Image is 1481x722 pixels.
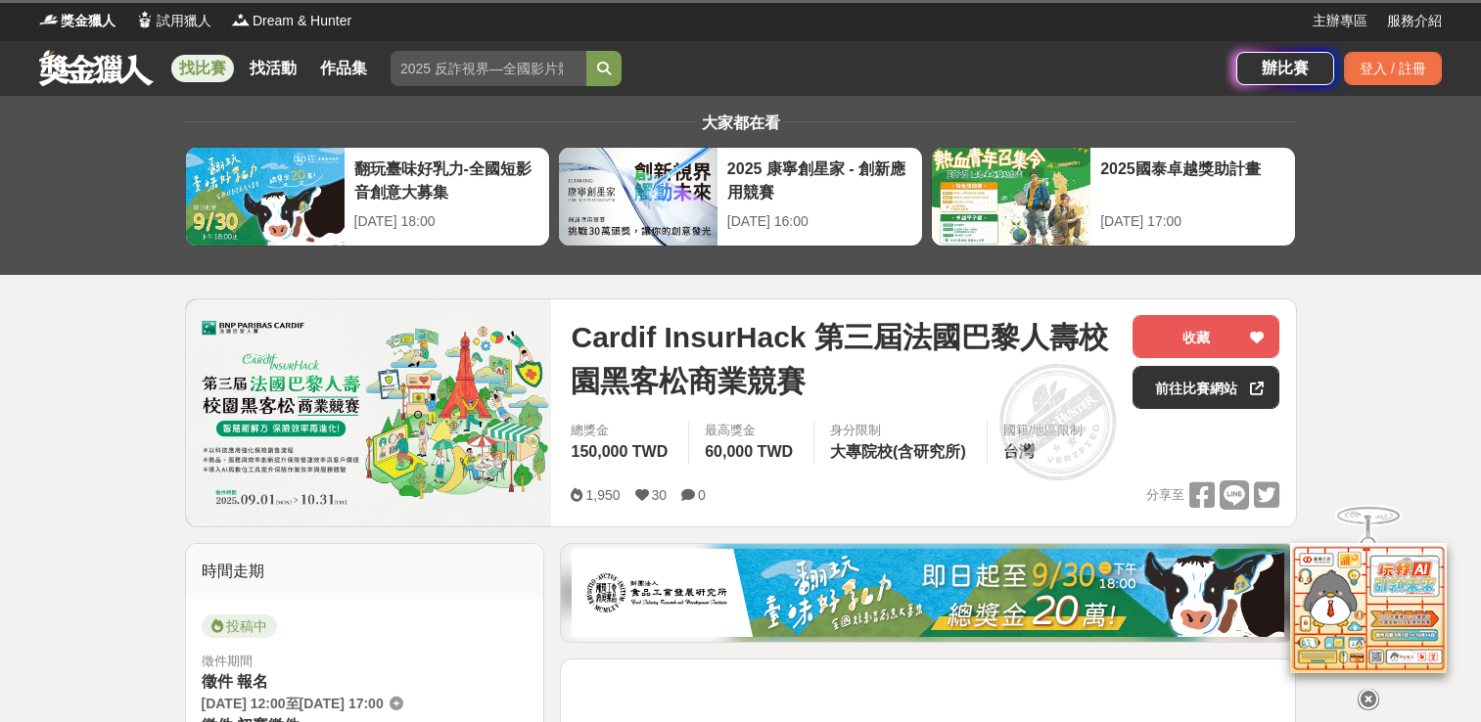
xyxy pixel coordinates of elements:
[1344,52,1442,85] div: 登入 / 註冊
[698,487,706,503] span: 0
[135,10,155,29] img: Logo
[1146,480,1184,510] span: 分享至
[1236,52,1334,85] a: 辦比賽
[572,549,1284,637] img: 1c81a89c-c1b3-4fd6-9c6e-7d29d79abef5.jpg
[571,315,1117,403] span: Cardif InsurHack 第三屆法國巴黎人壽校園黑客松商業競賽
[231,10,251,29] img: Logo
[1100,158,1285,202] div: 2025國泰卓越獎助計畫
[354,211,539,232] div: [DATE] 18:00
[253,11,351,31] span: Dream & Hunter
[202,696,286,711] span: [DATE] 12:00
[727,158,912,202] div: 2025 康寧創星家 - 創新應用競賽
[186,544,544,599] div: 時間走期
[558,147,923,247] a: 2025 康寧創星家 - 創新應用競賽[DATE] 16:00
[697,114,785,131] span: 大家都在看
[39,11,116,31] a: Logo獎金獵人
[1100,211,1285,232] div: [DATE] 17:00
[61,11,116,31] span: 獎金獵人
[242,55,304,82] a: 找活動
[1133,366,1279,409] a: 前往比賽網站
[1290,542,1447,672] img: d2146d9a-e6f6-4337-9592-8cefde37ba6b.png
[571,421,672,440] span: 總獎金
[300,696,384,711] span: [DATE] 17:00
[186,299,552,525] img: Cover Image
[157,11,211,31] span: 試用獵人
[931,147,1296,247] a: 2025國泰卓越獎助計畫[DATE] 17:00
[727,211,912,232] div: [DATE] 16:00
[135,11,211,31] a: Logo試用獵人
[231,11,351,31] a: LogoDream & Hunter
[705,421,798,440] span: 最高獎金
[171,55,234,82] a: 找比賽
[391,51,586,86] input: 2025 反詐視界—全國影片競賽
[1003,443,1035,460] span: 台灣
[185,147,550,247] a: 翻玩臺味好乳力-全國短影音創意大募集[DATE] 18:00
[202,673,268,690] span: 徵件 報名
[354,158,539,202] div: 翻玩臺味好乳力-全國短影音創意大募集
[705,443,793,460] span: 60,000 TWD
[286,696,300,711] span: 至
[652,487,668,503] span: 30
[39,10,59,29] img: Logo
[830,443,966,460] span: 大專院校(含研究所)
[1133,315,1279,358] button: 收藏
[830,421,971,440] div: 身分限制
[1387,11,1442,31] a: 服務介紹
[202,614,277,638] span: 投稿中
[312,55,375,82] a: 作品集
[1313,11,1367,31] a: 主辦專區
[585,487,620,503] span: 1,950
[571,443,668,460] span: 150,000 TWD
[202,654,253,668] span: 徵件期間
